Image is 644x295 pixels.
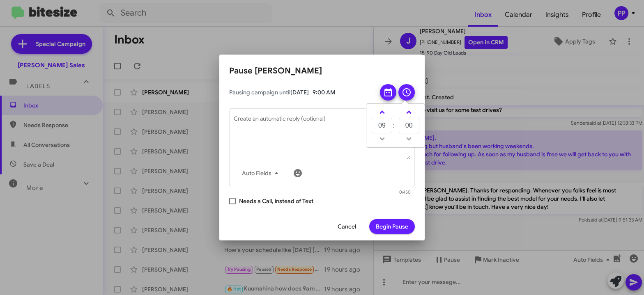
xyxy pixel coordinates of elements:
[372,118,392,133] input: HH
[235,166,288,181] button: Auto Fields
[239,196,313,206] span: Needs a Call, instead of Text
[376,219,408,234] span: Begin Pause
[229,64,415,78] h2: Pause [PERSON_NAME]
[290,89,309,96] span: [DATE]
[369,219,415,234] button: Begin Pause
[399,118,419,133] input: MM
[399,190,411,195] mat-hint: 0/450
[229,88,373,96] span: Pausing campaign until
[242,166,281,181] span: Auto Fields
[331,219,363,234] button: Cancel
[313,89,335,96] span: 9:00 AM
[338,219,356,234] span: Cancel
[393,117,398,134] td: :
